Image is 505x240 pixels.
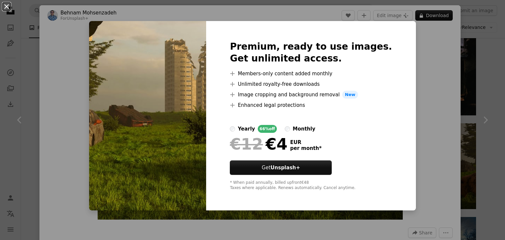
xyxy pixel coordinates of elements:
[230,135,263,153] span: €12
[230,80,392,88] li: Unlimited royalty-free downloads
[271,165,300,171] strong: Unsplash+
[230,126,235,132] input: yearly66%off
[290,145,322,151] span: per month *
[230,180,392,191] div: * When paid annually, billed upfront €48 Taxes where applicable. Renews automatically. Cancel any...
[342,91,358,99] span: New
[290,139,322,145] span: EUR
[230,91,392,99] li: Image cropping and background removal
[230,41,392,64] h2: Premium, ready to use images. Get unlimited access.
[230,160,332,175] button: GetUnsplash+
[285,126,290,132] input: monthly
[230,101,392,109] li: Enhanced legal protections
[230,135,287,153] div: €4
[89,21,206,210] img: premium_photo-1715640679336-c3f0a09ab3de
[258,125,277,133] div: 66% off
[238,125,255,133] div: yearly
[293,125,315,133] div: monthly
[230,70,392,78] li: Members-only content added monthly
